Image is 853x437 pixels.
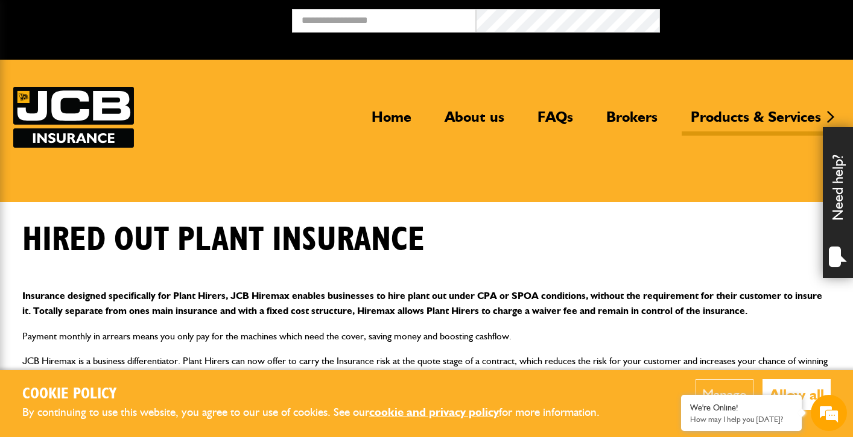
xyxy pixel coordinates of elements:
p: JCB Hiremax is a business differentiator. Plant Hirers can now offer to carry the Insurance risk ... [22,353,831,384]
a: Products & Services [682,108,830,136]
a: cookie and privacy policy [369,405,499,419]
p: How may I help you today? [690,415,793,424]
a: Brokers [597,108,667,136]
h2: Cookie Policy [22,385,620,404]
p: By continuing to use this website, you agree to our use of cookies. See our for more information. [22,403,620,422]
img: JCB Insurance Services logo [13,87,134,148]
p: Payment monthly in arrears means you only pay for the machines which need the cover, saving money... [22,329,831,344]
div: We're Online! [690,403,793,413]
a: Home [363,108,420,136]
button: Manage [696,379,753,410]
a: FAQs [528,108,582,136]
h1: Hired out plant insurance [22,220,425,260]
a: JCB Insurance Services [13,87,134,148]
button: Broker Login [660,9,844,28]
button: Allow all [763,379,831,410]
a: About us [436,108,513,136]
p: Insurance designed specifically for Plant Hirers, JCB Hiremax enables businesses to hire plant ou... [22,288,831,319]
div: Need help? [823,127,853,278]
